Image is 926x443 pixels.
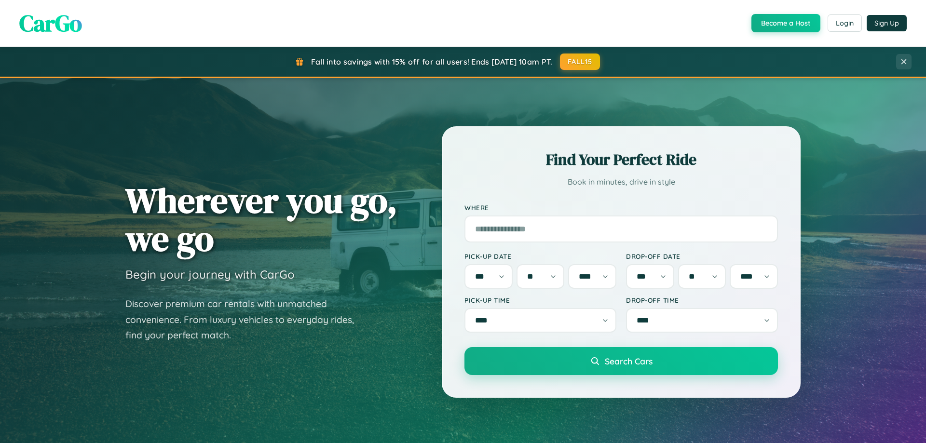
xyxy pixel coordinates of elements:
button: Login [828,14,862,32]
h3: Begin your journey with CarGo [125,267,295,282]
button: Search Cars [464,347,778,375]
span: Fall into savings with 15% off for all users! Ends [DATE] 10am PT. [311,57,553,67]
span: Search Cars [605,356,653,366]
span: CarGo [19,7,82,39]
label: Where [464,203,778,212]
button: Become a Host [751,14,820,32]
button: FALL15 [560,54,600,70]
p: Book in minutes, drive in style [464,175,778,189]
label: Pick-up Time [464,296,616,304]
label: Pick-up Date [464,252,616,260]
label: Drop-off Time [626,296,778,304]
label: Drop-off Date [626,252,778,260]
p: Discover premium car rentals with unmatched convenience. From luxury vehicles to everyday rides, ... [125,296,367,343]
button: Sign Up [867,15,907,31]
h2: Find Your Perfect Ride [464,149,778,170]
h1: Wherever you go, we go [125,181,397,257]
